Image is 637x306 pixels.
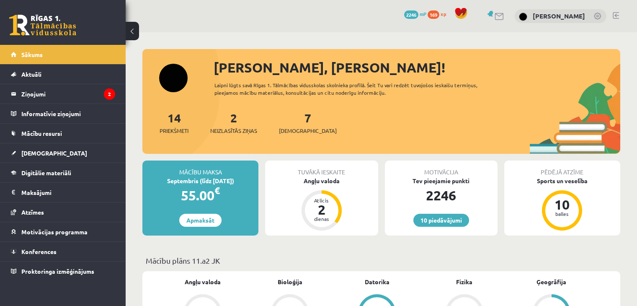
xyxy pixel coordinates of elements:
div: Pēdējā atzīme [504,161,620,176]
div: Tev pieejamie punkti [385,176,498,185]
a: 7[DEMOGRAPHIC_DATA] [279,110,337,135]
span: Mācību resursi [21,130,62,137]
a: Konferences [11,242,115,261]
a: Atzīmes [11,202,115,222]
a: Angļu valoda Atlicis 2 dienas [265,176,378,232]
div: Sports un veselība [504,176,620,185]
a: Informatīvie ziņojumi [11,104,115,123]
a: [PERSON_NAME] [533,12,585,20]
legend: Maksājumi [21,183,115,202]
a: Mācību resursi [11,124,115,143]
a: Ziņojumi2 [11,84,115,104]
a: Datorika [365,277,389,286]
div: [PERSON_NAME], [PERSON_NAME]! [214,57,620,78]
span: [DEMOGRAPHIC_DATA] [21,149,87,157]
span: Aktuāli [21,70,41,78]
a: 14Priekšmeti [160,110,188,135]
a: 10 piedāvājumi [413,214,469,227]
a: Ģeogrāfija [536,277,566,286]
div: 2246 [385,185,498,205]
span: Priekšmeti [160,127,188,135]
span: € [214,184,220,197]
span: Motivācijas programma [21,228,88,236]
span: 169 [428,10,439,19]
div: Atlicis [309,198,334,203]
a: Motivācijas programma [11,222,115,241]
a: Digitālie materiāli [11,163,115,182]
div: Laipni lūgts savā Rīgas 1. Tālmācības vidusskolas skolnieka profilā. Šeit Tu vari redzēt tuvojošo... [214,81,501,96]
a: 2Neizlasītās ziņas [210,110,257,135]
a: Angļu valoda [185,277,221,286]
span: xp [441,10,446,17]
div: Tuvākā ieskaite [265,161,378,176]
span: Digitālie materiāli [21,169,71,176]
a: Sākums [11,45,115,64]
div: Septembris (līdz [DATE]) [142,176,258,185]
div: Mācību maksa [142,161,258,176]
a: Proktoringa izmēģinājums [11,262,115,281]
div: 55.00 [142,185,258,205]
a: Maksājumi [11,183,115,202]
span: Sākums [21,51,43,58]
a: Sports un veselība 10 balles [504,176,620,232]
a: Fizika [456,277,472,286]
i: 2 [104,88,115,100]
a: Aktuāli [11,65,115,84]
span: Proktoringa izmēģinājums [21,267,94,275]
span: [DEMOGRAPHIC_DATA] [279,127,337,135]
span: Konferences [21,248,57,255]
span: mP [420,10,426,17]
a: Rīgas 1. Tālmācības vidusskola [9,15,76,36]
div: balles [549,211,575,216]
img: Paula Mūrniece [519,13,527,21]
div: 10 [549,198,575,211]
a: [DEMOGRAPHIC_DATA] [11,143,115,163]
a: Bioloģija [278,277,302,286]
span: Atzīmes [21,208,44,216]
legend: Informatīvie ziņojumi [21,104,115,123]
span: 2246 [404,10,418,19]
div: Motivācija [385,161,498,176]
div: dienas [309,216,334,221]
a: Apmaksāt [179,214,222,227]
div: Angļu valoda [265,176,378,185]
span: Neizlasītās ziņas [210,127,257,135]
p: Mācību plāns 11.a2 JK [146,255,617,266]
a: 2246 mP [404,10,426,17]
a: 169 xp [428,10,450,17]
div: 2 [309,203,334,216]
legend: Ziņojumi [21,84,115,104]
